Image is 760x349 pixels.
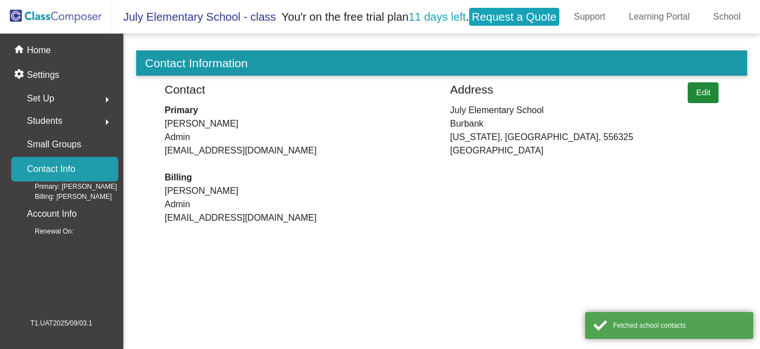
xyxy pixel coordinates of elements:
[27,68,59,82] p: Settings
[27,137,81,152] p: Small Groups
[112,8,276,26] span: July Elementary School - class
[165,82,205,96] h3: Contact
[165,131,433,144] span: Admin
[165,105,198,115] b: Primary
[620,8,699,26] a: Learning Portal
[13,68,27,82] mat-icon: settings
[13,44,27,57] mat-icon: home
[100,115,114,129] mat-icon: arrow_right
[450,104,671,117] span: July Elementary School
[565,8,614,26] a: Support
[450,144,671,157] span: [GEOGRAPHIC_DATA]
[165,117,433,131] span: [PERSON_NAME]
[165,198,433,211] span: Admin
[27,44,51,57] p: Home
[142,56,742,70] h3: Contact Information
[688,82,719,103] button: Edit
[409,11,466,23] span: 11 days left
[613,320,745,331] div: Fetched school contacts
[27,91,54,106] span: Set Up
[17,192,112,202] span: Billing: [PERSON_NAME]
[27,113,62,129] span: Students
[27,161,75,177] p: Contact Info
[17,226,73,236] span: Renewal On:
[705,8,750,26] a: School
[27,206,77,222] p: Account Info
[450,117,671,144] span: Burbank [US_STATE], [GEOGRAPHIC_DATA], 556325
[17,182,117,192] span: Primary: [PERSON_NAME]
[165,184,433,198] span: [PERSON_NAME]
[165,173,192,182] b: Billing
[165,144,433,157] span: [EMAIL_ADDRESS][DOMAIN_NAME]
[276,5,565,29] span: You'r on the free trial plan .
[100,93,114,106] mat-icon: arrow_right
[469,8,559,26] a: Request a Quote
[165,211,433,225] span: [EMAIL_ADDRESS][DOMAIN_NAME]
[450,82,493,96] h3: Address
